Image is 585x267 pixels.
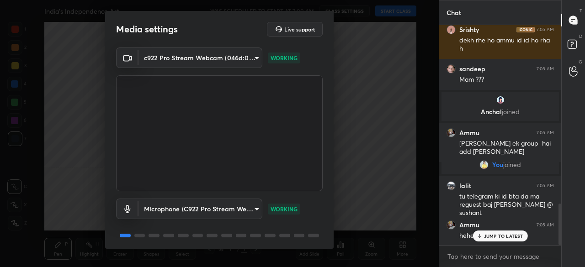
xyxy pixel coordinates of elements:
[447,220,456,230] img: 8d904719d494452fadfaae524601eb94.jpg
[459,65,485,73] h6: sandeep
[459,192,554,218] div: tu telegram ki id bta da ma reguest baj [PERSON_NAME] @ sushant
[447,25,456,34] img: 8bd39c3dcee54af49d190ac8dca36be7.jpg
[580,7,582,14] p: T
[459,129,479,137] h6: Ammu
[439,0,468,25] p: Chat
[459,231,554,241] div: heheh ha yrr
[496,95,505,105] img: 32865500_7724CB2B-1E74-472F-BE4F-9E3A5539B9EC.png
[116,23,178,35] h2: Media settings
[537,130,554,136] div: 7:05 AM
[459,75,554,84] div: Mam ???
[447,64,456,73] img: 0bab81aa99504d3eaa98e1f47f06b237.jpg
[492,161,503,168] span: You
[271,54,298,62] p: WORKING
[459,139,554,157] div: [PERSON_NAME] ek group hai add [PERSON_NAME]
[271,205,298,213] p: WORKING
[284,26,315,32] h5: Live support
[439,25,561,246] div: grid
[138,199,262,219] div: c922 Pro Stream Webcam (046d:085c)
[537,183,554,188] div: 7:05 AM
[459,36,554,53] div: dekh rhe ho ammu id id ho rha h
[459,182,471,190] h6: lalit
[503,161,521,168] span: joined
[579,58,582,65] p: G
[502,107,520,116] span: joined
[459,221,479,229] h6: Ammu
[447,181,456,190] img: 3
[138,47,262,68] div: c922 Pro Stream Webcam (046d:085c)
[537,222,554,228] div: 7:05 AM
[537,66,554,72] div: 7:05 AM
[459,26,479,34] h6: Srishty
[516,27,535,32] img: iconic-dark.1390631f.png
[447,128,456,137] img: 8d904719d494452fadfaae524601eb94.jpg
[579,33,582,40] p: D
[537,27,554,32] div: 7:05 AM
[479,160,489,169] img: f9cedfd879bc469590c381557314c459.jpg
[484,233,523,239] p: JUMP TO LATEST
[447,108,553,115] p: Anchal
